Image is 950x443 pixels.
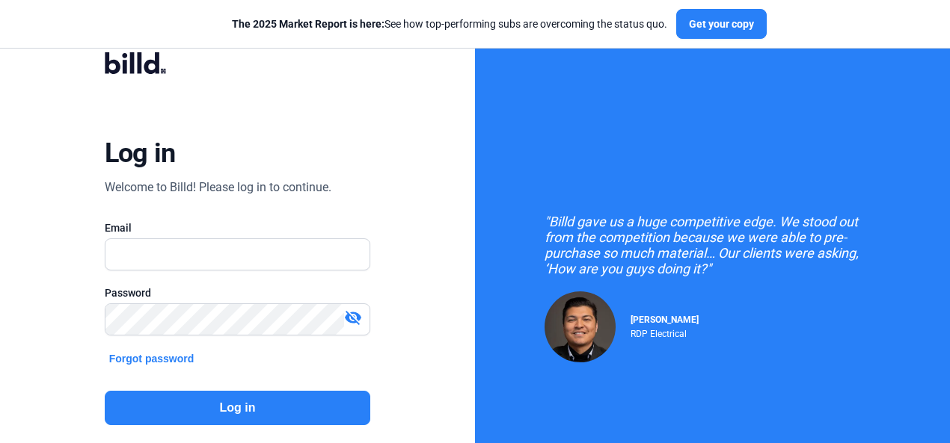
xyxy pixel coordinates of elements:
div: "Billd gave us a huge competitive edge. We stood out from the competition because we were able to... [545,214,881,276]
div: RDP Electrical [631,325,699,339]
div: Email [105,220,371,235]
button: Log in [105,391,371,425]
div: See how top-performing subs are overcoming the status quo. [232,16,667,31]
mat-icon: visibility_off [344,309,362,326]
span: [PERSON_NAME] [631,315,699,325]
button: Forgot password [105,350,199,367]
button: Get your copy [676,9,767,39]
img: Raul Pacheco [545,291,616,362]
span: The 2025 Market Report is here: [232,18,384,30]
div: Welcome to Billd! Please log in to continue. [105,179,331,196]
div: Log in [105,137,176,170]
div: Password [105,285,371,300]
